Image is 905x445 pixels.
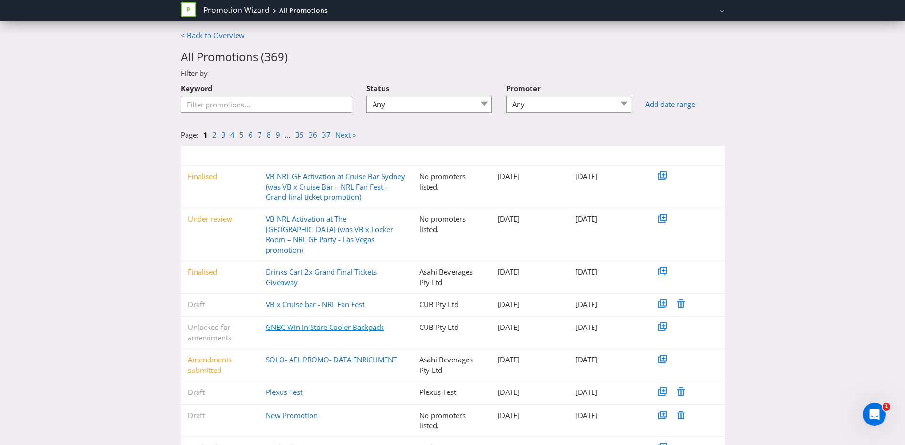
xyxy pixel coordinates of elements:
[266,267,377,286] a: Drinks Cart 2x Grand Final Tickets Giveaway
[335,130,356,139] a: Next »
[239,130,244,139] a: 5
[181,79,213,94] label: Keyword
[181,299,259,309] div: Draft
[285,130,295,140] li: ...
[412,355,490,375] div: Asahi Beverages Pty Ltd
[490,267,569,277] div: [DATE]
[174,68,732,78] div: Filter by
[266,387,302,397] a: Plexus Test
[266,171,405,201] a: VB NRL GF Activation at Cruise Bar Sydney (was VB x Cruise Bar – NRL Fan Fest – Grand final ticke...
[490,387,569,397] div: [DATE]
[498,151,503,159] span: ▼
[267,130,271,139] a: 8
[575,151,581,159] span: ▼
[181,267,259,277] div: Finalised
[266,355,397,364] a: SOLO- AFL PROMO- DATA ENRICHMENT
[266,299,364,309] a: VB x Cruise bar - NRL Fan Fest
[645,99,724,109] a: Add date range
[230,130,235,139] a: 4
[614,6,658,14] span: Asahi Beverages
[181,411,259,421] div: Draft
[181,355,259,375] div: Amendments submitted
[412,322,490,332] div: CUB Pty Ltd
[181,214,259,224] div: Under review
[664,6,718,14] a: [PERSON_NAME]
[188,151,194,159] span: ▼
[366,84,389,93] span: Status
[266,151,271,159] span: ▼
[284,49,288,64] span: )
[309,130,317,139] a: 36
[568,387,646,397] div: [DATE]
[212,130,217,139] a: 2
[568,267,646,277] div: [DATE]
[883,403,890,411] span: 1
[203,130,208,139] a: 1
[568,171,646,181] div: [DATE]
[322,130,331,139] a: 37
[412,411,490,431] div: No promoters listed.
[266,411,318,420] a: New Promotion
[279,6,328,15] div: All Promotions
[426,151,452,159] span: Promoter
[568,355,646,365] div: [DATE]
[276,130,280,139] a: 9
[258,130,262,139] a: 7
[412,214,490,234] div: No promoters listed.
[583,151,606,159] span: Modified
[266,322,384,332] a: GNBC Win In Store Cooler Backpack
[181,171,259,181] div: Finalised
[181,49,264,64] span: All Promotions (
[490,355,569,365] div: [DATE]
[490,322,569,332] div: [DATE]
[419,151,425,159] span: ▼
[181,322,259,343] div: Unlocked for amendments
[490,299,569,309] div: [DATE]
[221,130,226,139] a: 3
[266,214,393,254] a: VB NRL Activation at The [GEOGRAPHIC_DATA] (was VB x Locker Room – NRL GF Party - Las Vegas promo...
[412,171,490,192] div: No promoters listed.
[568,411,646,421] div: [DATE]
[181,387,259,397] div: Draft
[412,267,490,287] div: Asahi Beverages Pty Ltd
[412,387,490,397] div: Plexus Test
[490,411,569,421] div: [DATE]
[264,49,284,64] span: 369
[490,171,569,181] div: [DATE]
[181,31,245,40] a: < Back to Overview
[203,5,270,16] a: Promotion Wizard
[568,299,646,309] div: [DATE]
[506,84,541,93] span: Promoter
[505,151,526,159] span: Created
[568,322,646,332] div: [DATE]
[181,96,353,113] input: Filter promotions...
[195,151,211,159] span: Status
[181,130,198,139] span: Page:
[863,403,886,426] iframe: Intercom live chat
[295,130,304,139] a: 35
[490,214,569,224] div: [DATE]
[412,299,490,309] div: CUB Pty Ltd
[273,151,318,159] span: Promotion Name
[568,214,646,224] div: [DATE]
[249,130,253,139] a: 6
